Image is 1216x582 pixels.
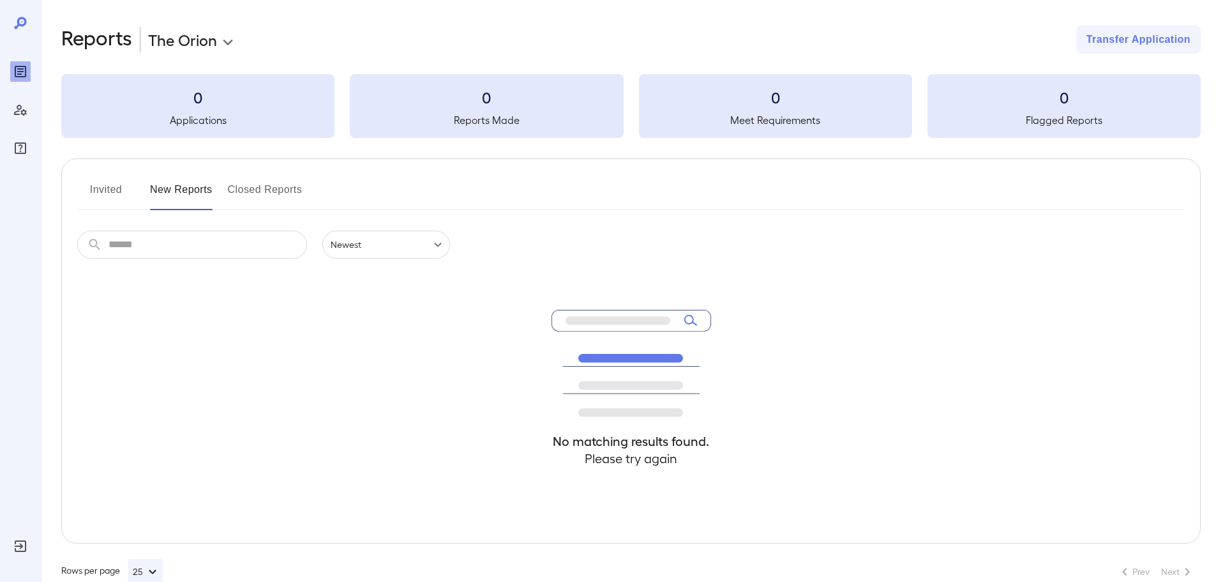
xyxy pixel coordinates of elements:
button: New Reports [150,180,213,210]
p: The Orion [148,29,217,50]
h3: 0 [350,87,623,107]
h5: Flagged Reports [927,112,1201,128]
button: Invited [77,180,135,210]
h4: No matching results found. [552,433,711,450]
h5: Applications [61,112,334,128]
button: Closed Reports [228,180,303,210]
div: Log Out [10,536,31,556]
div: Reports [10,61,31,82]
div: Manage Users [10,100,31,120]
nav: pagination navigation [1111,562,1201,582]
h5: Reports Made [350,112,623,128]
button: Transfer Application [1076,26,1201,54]
h4: Please try again [552,450,711,467]
h3: 0 [61,87,334,107]
summary: 0Applications0Reports Made0Meet Requirements0Flagged Reports [61,74,1201,138]
h3: 0 [927,87,1201,107]
div: FAQ [10,138,31,158]
div: Newest [322,231,450,259]
h2: Reports [61,26,132,54]
h5: Meet Requirements [639,112,912,128]
h3: 0 [639,87,912,107]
